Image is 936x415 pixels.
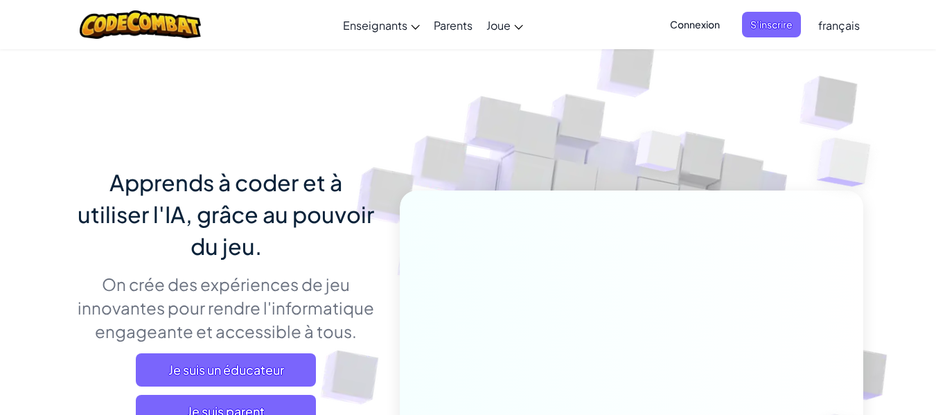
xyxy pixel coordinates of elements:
[818,18,860,33] span: français
[427,6,479,44] a: Parents
[486,18,511,33] span: Joue
[811,6,867,44] a: français
[73,272,379,343] p: On crée des expériences de jeu innovantes pour rendre l'informatique engageante et accessible à t...
[78,168,374,260] span: Apprends à coder et à utiliser l'IA, grâce au pouvoir du jeu.
[80,10,201,39] img: CodeCombat logo
[662,12,728,37] button: Connexion
[609,103,709,206] img: Overlap cubes
[789,104,909,221] img: Overlap cubes
[336,6,427,44] a: Enseignants
[742,12,801,37] button: S'inscrire
[479,6,530,44] a: Joue
[136,353,316,387] a: Je suis un éducateur
[343,18,407,33] span: Enseignants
